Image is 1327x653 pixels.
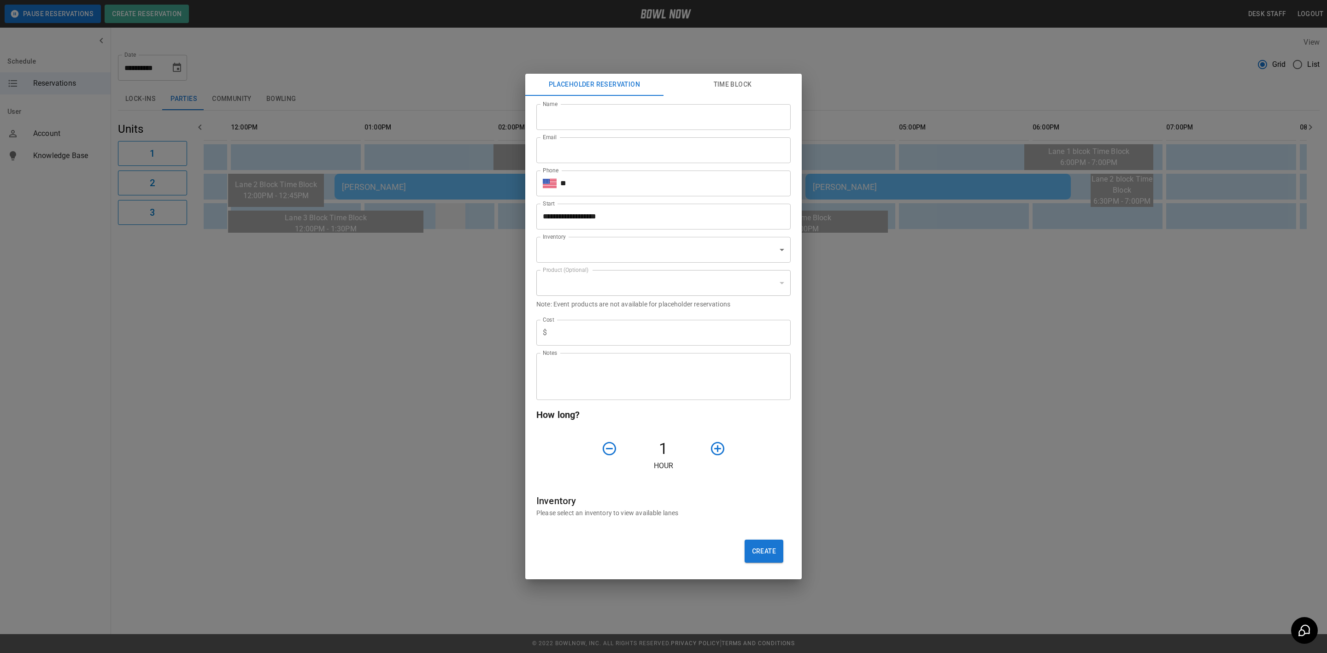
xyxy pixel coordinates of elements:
label: Phone [543,166,558,174]
button: Time Block [663,74,802,96]
p: Please select an inventory to view available lanes [536,508,791,518]
label: Start [543,200,555,207]
p: Note: Event products are not available for placeholder reservations [536,300,791,309]
h4: 1 [621,439,706,459]
p: $ [543,327,547,338]
button: Create [745,540,783,563]
input: Choose date, selected date is Oct 11, 2025 [536,204,784,229]
h6: Inventory [536,494,791,508]
div: ​ [536,237,791,263]
button: Select country [543,176,557,190]
p: Hour [536,460,791,471]
h6: How long? [536,407,791,422]
button: Placeholder Reservation [525,74,663,96]
div: ​ [536,270,791,296]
